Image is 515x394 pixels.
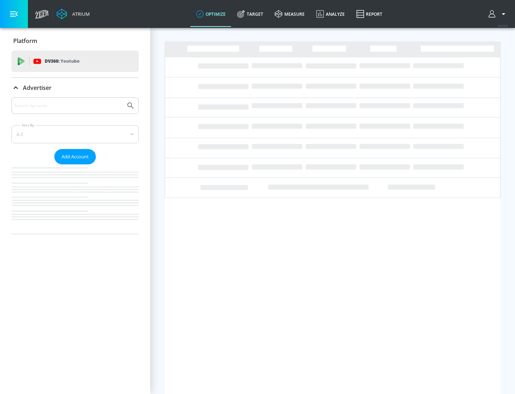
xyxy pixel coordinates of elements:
div: Advertiser [11,78,139,98]
button: Add Account [54,149,96,164]
span: Add Account [62,153,89,161]
a: measure [269,1,310,27]
a: Target [231,1,269,27]
p: DV360: [45,57,79,65]
div: DV360: Youtube [11,51,139,72]
a: optimize [190,1,231,27]
p: Platform [13,37,37,45]
label: Sort By [20,123,36,128]
a: Report [350,1,388,27]
p: Advertiser [23,84,51,92]
a: Analyze [310,1,350,27]
div: A-Z [11,125,139,143]
input: Search by name [14,101,123,110]
span: v 4.24.0 [498,24,508,28]
p: Youtube [60,57,79,65]
a: Atrium [57,9,90,19]
div: Atrium [69,11,90,17]
div: Advertiser [11,97,139,234]
nav: list of Advertiser [11,164,139,234]
div: Platform [11,31,139,51]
